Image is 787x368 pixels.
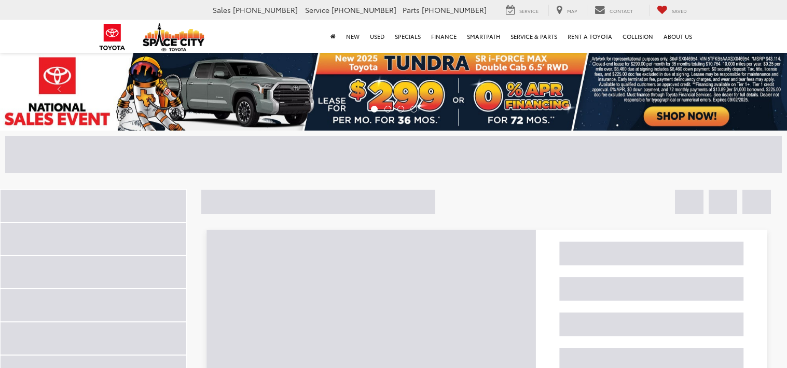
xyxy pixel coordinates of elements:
a: Specials [390,20,426,53]
span: Service [305,5,329,15]
a: Used [365,20,390,53]
a: SmartPath [462,20,505,53]
span: Saved [672,7,687,14]
a: New [341,20,365,53]
span: Parts [403,5,420,15]
a: Collision [617,20,658,53]
span: [PHONE_NUMBER] [332,5,396,15]
span: Contact [610,7,633,14]
img: Toyota [93,20,132,54]
a: Service & Parts [505,20,562,53]
a: Home [325,20,341,53]
a: Service [498,5,546,16]
span: Map [567,7,577,14]
span: Service [519,7,539,14]
a: Contact [587,5,641,16]
a: Rent a Toyota [562,20,617,53]
a: About Us [658,20,697,53]
span: Sales [213,5,231,15]
span: [PHONE_NUMBER] [422,5,487,15]
img: Space City Toyota [143,23,205,51]
a: Finance [426,20,462,53]
a: Map [548,5,585,16]
span: [PHONE_NUMBER] [233,5,298,15]
a: My Saved Vehicles [649,5,695,16]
